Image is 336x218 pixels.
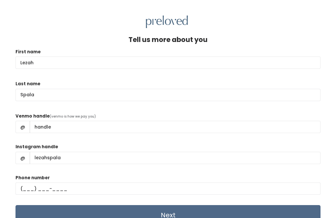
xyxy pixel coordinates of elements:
span: @ [15,121,30,133]
label: Instagram handle [15,144,58,150]
span: @ [15,152,30,164]
input: (___) ___-____ [15,182,321,195]
img: preloved logo [146,16,188,28]
label: First name [15,49,41,55]
input: handle [30,121,321,133]
label: Last name [15,81,40,87]
input: handle [30,152,321,164]
span: (venmo is how we pay you) [50,114,96,119]
label: Phone number [15,175,50,181]
h4: Tell us more about you [128,36,208,43]
label: Venmo handle [15,113,50,119]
